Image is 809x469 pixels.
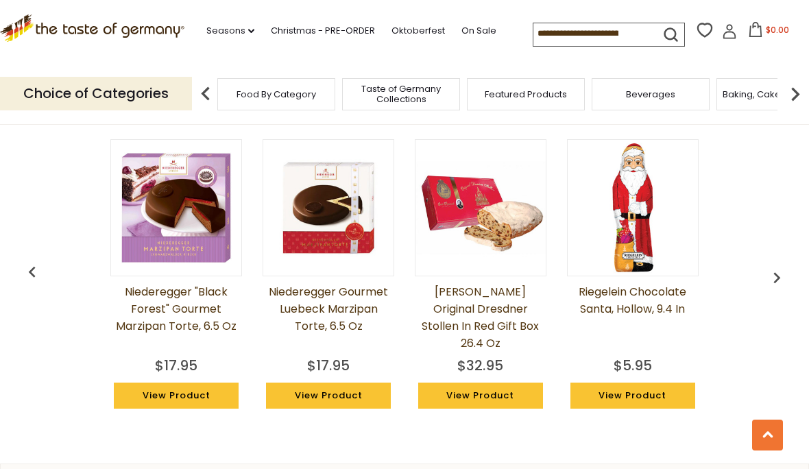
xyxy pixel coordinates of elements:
a: View Product [570,383,695,409]
img: Emil Reimann Original Dresdner Stollen in Red Gift Box 26.4 oz [415,143,546,273]
div: $17.95 [307,355,350,376]
button: $0.00 [740,22,798,43]
a: Riegelein Chocolate Santa, Hollow, 9.4 in [567,283,699,352]
a: Niederegger Gourmet Luebeck Marzipan Torte, 6.5 oz [263,283,394,352]
img: Riegelein Chocolate Santa, Hollow, 9.4 in [568,143,698,273]
img: previous arrow [766,267,788,289]
div: $5.95 [614,355,652,376]
a: Oktoberfest [391,23,445,38]
a: Seasons [206,23,254,38]
img: previous arrow [21,261,43,283]
a: View Product [266,383,391,409]
a: Niederegger "Black Forest" Gourmet Marzipan Torte, 6.5 oz [110,283,242,352]
div: $32.95 [457,355,503,376]
a: Food By Category [237,89,316,99]
span: $0.00 [766,24,789,36]
img: previous arrow [192,80,219,108]
a: Taste of Germany Collections [346,84,456,104]
a: Beverages [626,89,675,99]
div: $17.95 [155,355,197,376]
a: On Sale [461,23,496,38]
a: Christmas - PRE-ORDER [271,23,375,38]
a: Featured Products [485,89,567,99]
img: next arrow [782,80,809,108]
img: Niederegger [111,143,241,273]
a: View Product [114,383,239,409]
a: View Product [418,383,543,409]
a: [PERSON_NAME] Original Dresdner Stollen in Red Gift Box 26.4 oz [415,283,546,352]
img: Niederegger Gourmet Luebeck Marzipan Torte, 6.5 oz [263,143,394,273]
